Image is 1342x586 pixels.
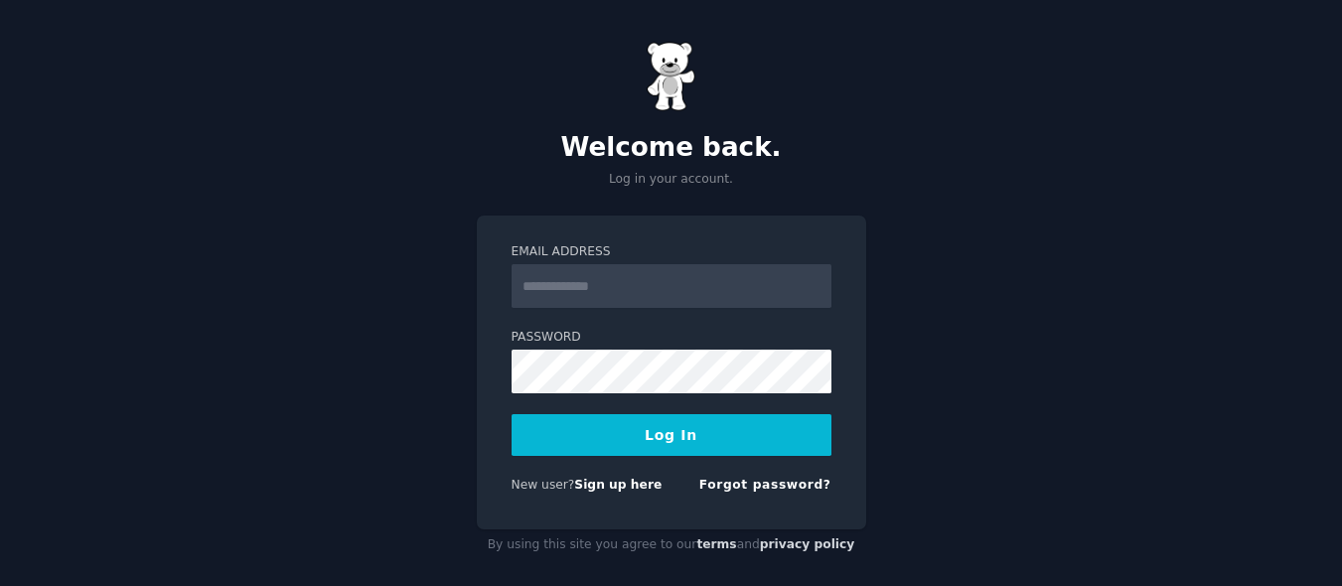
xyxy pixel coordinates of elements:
[512,243,831,261] label: Email Address
[760,537,855,551] a: privacy policy
[512,478,575,492] span: New user?
[699,478,831,492] a: Forgot password?
[477,529,866,561] div: By using this site you agree to our and
[477,132,866,164] h2: Welcome back.
[696,537,736,551] a: terms
[477,171,866,189] p: Log in your account.
[574,478,662,492] a: Sign up here
[512,329,831,347] label: Password
[512,414,831,456] button: Log In
[647,42,696,111] img: Gummy Bear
